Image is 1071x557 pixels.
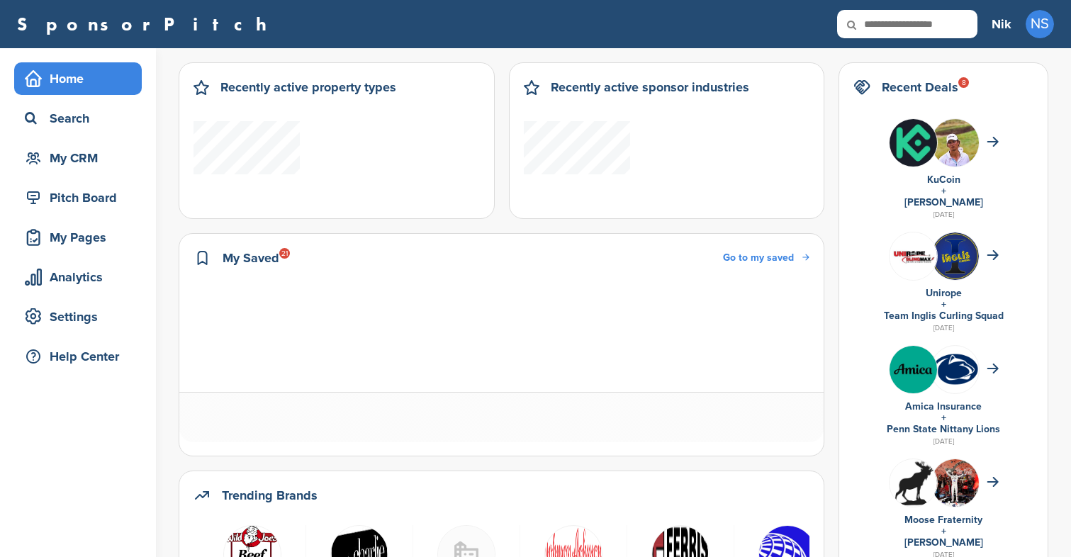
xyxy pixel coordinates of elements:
[890,459,937,507] img: Hjwwegho 400x400
[551,77,749,97] h2: Recently active sponsor industries
[21,106,142,131] div: Search
[941,525,946,537] a: +
[21,225,142,250] div: My Pages
[21,185,142,210] div: Pitch Board
[884,310,1004,322] a: Team Inglis Curling Squad
[958,77,969,88] div: 8
[931,119,979,186] img: Open uri20141112 64162 1m4tozd?1415806781
[21,145,142,171] div: My CRM
[941,185,946,197] a: +
[14,142,142,174] a: My CRM
[853,322,1033,334] div: [DATE]
[1026,10,1054,38] span: NS
[14,181,142,214] a: Pitch Board
[926,287,962,299] a: Unirope
[222,485,318,505] h2: Trending Brands
[905,400,982,412] a: Amica Insurance
[887,423,1000,435] a: Penn State Nittany Lions
[14,102,142,135] a: Search
[279,248,290,259] div: 21
[890,232,937,280] img: 308633180 592082202703760 345377490651361792 n
[14,340,142,373] a: Help Center
[931,353,979,386] img: 170px penn state nittany lions logo.svg
[723,252,794,264] span: Go to my saved
[882,77,958,97] h2: Recent Deals
[931,459,979,507] img: 3bs1dc4c 400x400
[14,261,142,293] a: Analytics
[220,77,396,97] h2: Recently active property types
[904,514,982,526] a: Moose Fraternity
[723,250,809,266] a: Go to my saved
[853,208,1033,221] div: [DATE]
[14,62,142,95] a: Home
[931,232,979,280] img: Iga3kywp 400x400
[21,344,142,369] div: Help Center
[992,9,1011,40] a: Nik
[890,119,937,167] img: jmj71fb 400x400
[927,174,960,186] a: KuCoin
[223,248,279,268] h2: My Saved
[992,14,1011,34] h3: Nik
[14,221,142,254] a: My Pages
[941,412,946,424] a: +
[21,66,142,91] div: Home
[904,196,983,208] a: [PERSON_NAME]
[17,15,276,33] a: SponsorPitch
[941,298,946,310] a: +
[904,536,983,548] a: [PERSON_NAME]
[21,264,142,290] div: Analytics
[21,304,142,330] div: Settings
[14,300,142,333] a: Settings
[890,346,937,393] img: Trgrqf8g 400x400
[853,435,1033,448] div: [DATE]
